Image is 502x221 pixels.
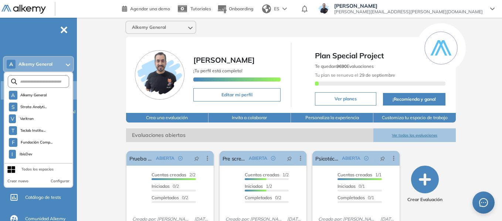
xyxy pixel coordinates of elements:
span: check-circle [178,156,183,160]
span: 1/1 [338,172,381,177]
span: ABIERTA [249,155,267,162]
span: [PERSON_NAME] [193,55,255,65]
span: 0/2 [152,183,179,189]
img: arrow [282,7,287,10]
span: pushpin [194,155,199,161]
span: ABIERTA [156,155,174,162]
span: Teclab Institu... [20,128,46,134]
span: Completados [152,195,179,200]
span: Fundación Comp... [20,139,52,145]
img: Logo [1,5,46,14]
span: I [11,151,13,157]
span: Iniciadas [152,183,170,189]
button: Configurar [51,178,69,184]
span: ¡Tu perfil está completo! [193,68,242,73]
span: Strata Analyti... [20,104,47,110]
span: Catálogo de tests [25,194,61,201]
span: Iniciadas [338,183,356,189]
span: 1/2 [245,183,272,189]
span: Cuentas creadas [152,172,186,177]
a: Prueba OTp [129,151,153,166]
span: pushpin [380,155,385,161]
span: V [11,116,14,122]
button: ¡Recomienda y gana! [383,93,446,106]
span: Iniciadas [245,183,263,189]
span: pushpin [287,155,292,161]
span: A [11,92,15,98]
span: Cuentas creadas [338,172,372,177]
span: Cuentas creadas [245,172,279,177]
span: ES [274,6,279,12]
button: Ver todas las evaluaciones [373,128,456,142]
span: 0/1 [338,195,374,200]
span: Te quedan Evaluaciones [315,63,374,69]
span: Completados [338,195,365,200]
span: Agendar una demo [130,6,170,11]
span: check-circle [364,156,369,160]
button: pushpin [374,152,391,164]
button: Editar mi perfil [193,88,281,101]
span: Evaluaciones abiertas [126,128,373,142]
span: IbisDev [19,151,33,157]
span: Alkemy General [132,24,166,30]
span: T [11,128,14,134]
span: [PERSON_NAME][EMAIL_ADDRESS][PERSON_NAME][DOMAIN_NAME] [334,9,483,15]
button: pushpin [189,152,205,164]
span: 0/2 [152,195,188,200]
button: Ver planes [315,92,376,106]
button: Customiza tu espacio de trabajo [373,113,456,122]
span: Alkemy General [18,61,52,67]
span: Veritran [19,116,34,122]
span: S [11,104,15,110]
span: Crear Evaluación [407,196,442,203]
button: Personaliza la experiencia [291,113,373,122]
span: A [9,61,13,67]
span: 0/1 [338,183,365,189]
span: Tu plan se renueva el [315,72,395,78]
span: Onboarding [229,6,253,11]
span: message [479,198,488,207]
span: ABIERTA [342,155,360,162]
button: pushpin [281,152,298,164]
span: 2/2 [152,172,196,177]
span: Tutoriales [190,6,211,11]
span: Alkemy General [20,92,47,98]
span: 0/2 [245,195,281,200]
a: Pre screening [223,151,246,166]
button: Invita a colaborar [208,113,291,122]
button: Crea una evaluación [126,113,208,122]
button: Crear nuevo [7,178,28,184]
span: F [12,139,15,145]
span: Completados [245,195,272,200]
span: [PERSON_NAME] [334,3,483,9]
span: check-circle [271,156,275,160]
img: Foto de perfil [135,50,184,100]
a: Agendar una demo [122,4,170,13]
img: world [262,4,271,13]
b: 9690 [336,63,347,69]
span: 1/2 [245,172,289,177]
span: Plan Special Project [315,50,446,61]
b: 29 de septiembre [358,72,395,78]
button: Onboarding [217,1,253,17]
div: Todos los espacios [21,166,54,172]
button: Crear Evaluación [407,166,442,203]
a: Psicotécnico Personalizado [315,151,339,166]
